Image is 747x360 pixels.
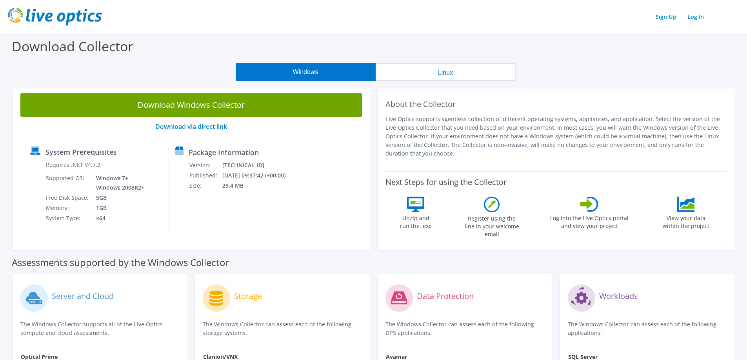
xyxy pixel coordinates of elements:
[385,115,727,158] p: Live Optics supports agentless collection of different operating systems, appliances, and applica...
[45,173,90,193] td: Supported OS:
[376,63,516,81] button: Linux
[222,170,296,181] td: [DATE] 09:37:42 (+00:00)
[155,122,227,131] a: Download via direct link
[550,212,629,230] label: Log into the Live Optics portal and view your project
[90,173,146,193] td: Windows 7+ Windows 2008R2+
[8,8,102,25] img: live_optics_svg.svg
[568,320,727,337] p: The Windows Collector can assess each of the following applications.
[385,177,507,187] label: Next Steps for using the Collector
[12,259,229,266] label: Assessments supported by the Windows Collector
[683,11,708,22] a: Log In
[45,148,117,156] label: System Prerequisites
[385,99,727,109] h2: About the Collector
[417,292,474,300] label: Data Protection
[46,161,104,169] label: Requires .NET V4.7.2+
[189,148,259,156] label: Package Information
[45,193,90,203] td: Free Disk Space:
[189,181,222,191] td: Size:
[462,212,521,238] label: Register using the line in your welcome email
[398,212,434,230] label: Unzip and run the .exe
[203,320,362,337] p: The Windows Collector can assess each of the following storage systems.
[90,203,146,213] td: 1GB
[90,193,146,203] td: 5GB
[658,212,714,230] label: View your data within the project
[45,203,90,213] td: Memory:
[189,160,222,170] td: Version:
[222,160,296,170] td: [TECHNICAL_ID]
[45,213,90,223] td: System Type:
[385,320,544,337] p: The Windows Collector can assess each of the following DPS applications.
[236,63,376,81] button: Windows
[20,320,179,337] p: The Windows Collector supports all of the Live Optics compute and cloud assessments.
[12,37,133,55] label: Download Collector
[20,93,362,117] a: Download Windows Collector
[222,181,296,191] td: 29.4 MB
[234,292,262,300] label: Storage
[52,292,114,300] label: Server and Cloud
[652,11,680,22] a: Sign Up
[599,292,638,300] label: Workloads
[90,213,146,223] td: x64
[189,170,222,181] td: Published:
